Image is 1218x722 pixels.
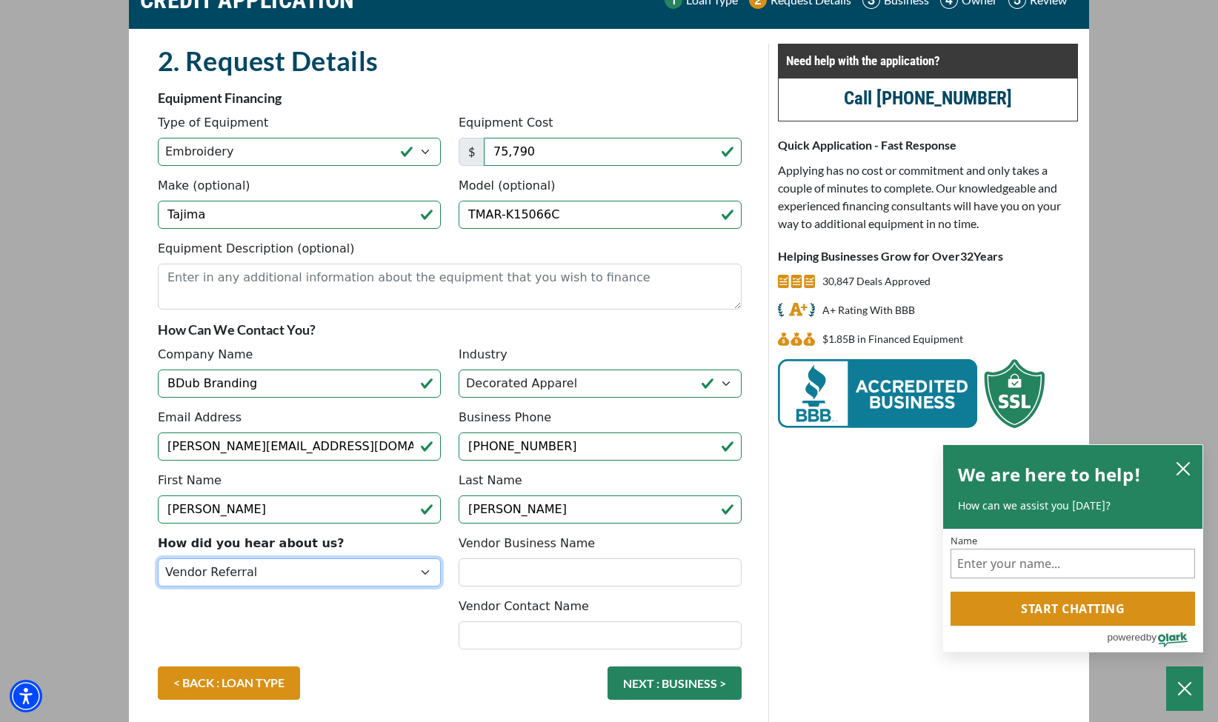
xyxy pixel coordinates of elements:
button: Start chatting [951,592,1195,626]
input: Name [951,549,1195,578]
label: Company Name [158,346,253,364]
a: call (847) 897-2486 [844,87,1012,109]
div: olark chatbox [942,444,1203,653]
label: Equipment Cost [459,114,553,132]
div: Accessibility Menu [10,680,42,712]
span: powered [1107,628,1145,646]
button: Close Chatbox [1166,666,1203,711]
span: $ [459,138,485,166]
p: A+ Rating With BBB [822,301,915,319]
p: How can we assist you [DATE]? [958,498,1188,513]
label: Type of Equipment [158,114,268,132]
label: Industry [459,346,507,364]
button: NEXT : BUSINESS > [608,666,742,700]
a: Powered by Olark - open in a new tab [1107,626,1202,652]
span: 32 [960,249,974,263]
label: First Name [158,472,222,489]
label: Business Phone [459,409,551,427]
label: Make (optional) [158,177,250,195]
p: How Can We Contact You? [158,321,742,338]
label: Vendor Contact Name [459,598,589,615]
label: Last Name [459,472,522,489]
p: 30,847 Deals Approved [822,273,931,290]
p: $1,850,511,477 in Financed Equipment [822,330,963,348]
label: Equipment Description (optional) [158,240,354,258]
p: Helping Businesses Grow for Over Years [778,247,1078,265]
label: Name [951,536,1195,546]
label: How did you hear about us? [158,535,345,552]
p: Quick Application - Fast Response [778,136,1078,154]
button: close chatbox [1171,458,1195,478]
iframe: reCAPTCHA [158,598,383,655]
label: Email Address [158,409,242,427]
a: < BACK : LOAN TYPE [158,666,300,700]
h2: We are here to help! [958,460,1141,489]
p: Equipment Financing [158,89,742,107]
img: BBB Acredited Business and SSL Protection [778,359,1045,428]
label: Model (optional) [459,177,555,195]
p: Applying has no cost or commitment and only takes a couple of minutes to complete. Our knowledgea... [778,161,1078,233]
h2: 2. Request Details [158,44,742,78]
span: by [1146,628,1157,646]
p: Need help with the application? [786,52,1070,70]
label: Vendor Business Name [459,535,595,552]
